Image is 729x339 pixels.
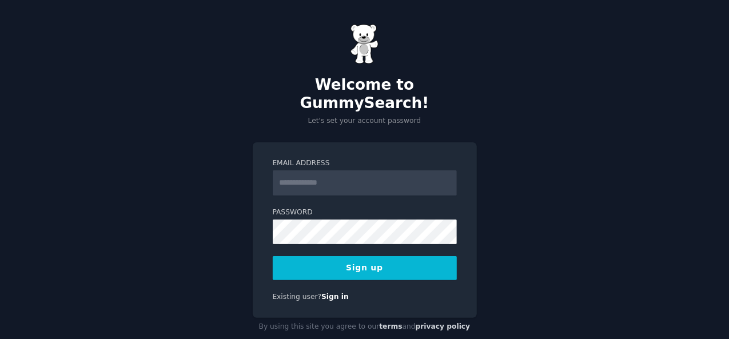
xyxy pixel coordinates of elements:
button: Sign up [273,256,457,280]
p: Let's set your account password [253,116,477,126]
span: Existing user? [273,293,322,301]
img: Gummy Bear [350,24,379,64]
a: Sign in [321,293,349,301]
div: By using this site you agree to our and [253,318,477,336]
label: Email Address [273,158,457,169]
label: Password [273,208,457,218]
a: privacy policy [416,322,471,330]
h2: Welcome to GummySearch! [253,76,477,112]
a: terms [379,322,402,330]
